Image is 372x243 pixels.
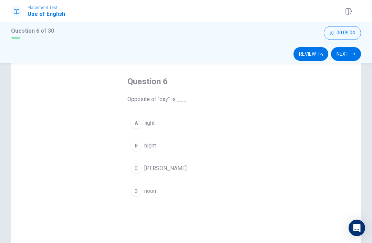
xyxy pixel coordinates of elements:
button: C[PERSON_NAME] [127,160,245,177]
span: 00:09:04 [337,30,355,36]
button: Dnoon [127,183,245,200]
button: 00:09:04 [324,26,361,40]
button: Review [293,47,328,61]
button: Next [331,47,361,61]
div: Open Intercom Messenger [349,220,365,236]
div: A [131,118,142,129]
span: light [144,119,155,127]
h1: Use of English [28,10,65,18]
button: Bnight [127,137,245,154]
div: D [131,186,142,197]
span: noon [144,187,156,195]
span: Opposite of "day" is ___. [127,95,245,103]
h4: Question 6 [127,76,245,87]
span: night [144,142,156,150]
div: C [131,163,142,174]
span: Placement Test [28,5,65,10]
h1: Question 6 of 30 [11,27,55,35]
span: [PERSON_NAME] [144,164,187,173]
div: B [131,140,142,151]
button: Alight [127,114,245,132]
